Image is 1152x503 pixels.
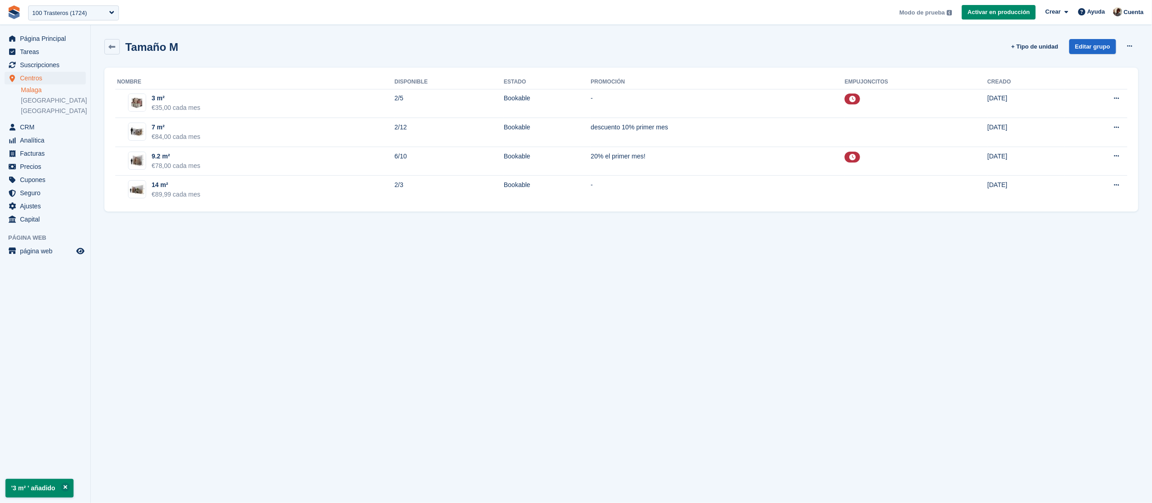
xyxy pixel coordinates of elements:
div: 9.2 m² [152,152,200,161]
a: Malaga [21,86,86,94]
span: Capital [20,213,74,226]
a: Editar grupo [1069,39,1116,54]
img: Patrick Blanc [1113,7,1122,16]
td: [DATE] [988,118,1065,147]
div: €35,00 cada mes [152,103,200,113]
span: Analítica [20,134,74,147]
span: Centros [20,72,74,84]
span: Facturas [20,147,74,160]
div: 7 m² [152,123,200,132]
a: menu [5,121,86,133]
span: Ajustes [20,200,74,212]
th: Creado [988,75,1065,89]
div: €84,00 cada mes [152,132,200,142]
img: Locker%20Medium%201%20-%20Plain.jpg [128,94,146,111]
span: Seguro [20,187,74,199]
td: 2/5 [394,89,504,118]
th: Promoción [591,75,845,89]
a: Vista previa de la tienda [75,246,86,256]
span: CRM [20,121,74,133]
img: stora-icon-8386f47178a22dfd0bd8f6a31ec36ba5ce8667c1dd55bd0f319d3a0aa187defe.svg [7,5,21,19]
td: 2/3 [394,176,504,204]
td: 6/10 [394,147,504,176]
a: menu [5,59,86,71]
a: menú [5,245,86,257]
th: Nombre [115,75,394,89]
a: menu [5,134,86,147]
h2: Tamaño M [125,41,178,53]
td: [DATE] [988,147,1065,176]
a: [GEOGRAPHIC_DATA] [21,96,86,105]
a: menu [5,187,86,199]
span: Activar en producción [968,8,1030,17]
td: 2/12 [394,118,504,147]
div: €89,99 cada mes [152,190,200,199]
img: 4m2-unit.jpg [128,154,146,167]
td: [DATE] [988,89,1065,118]
td: - [591,176,845,204]
a: Activar en producción [962,5,1036,20]
a: menu [5,32,86,45]
span: Precios [20,160,74,173]
a: menu [5,213,86,226]
span: Cupones [20,173,74,186]
span: Página Principal [20,32,74,45]
span: página web [20,245,74,257]
a: menu [5,200,86,212]
p: '3 m² ' añadido [5,479,74,498]
a: menu [5,173,86,186]
div: 3 m² [152,94,200,103]
span: Crear [1045,7,1061,16]
img: 5m2-unit.jpg [128,183,146,196]
th: Disponible [394,75,504,89]
td: Bookable [504,147,591,176]
span: Página web [8,233,90,242]
span: Cuenta [1124,8,1144,17]
img: icon-info-grey-7440780725fd019a000dd9b08b2336e03edf1995a4989e88bcd33f0948082b44.svg [947,10,952,15]
td: descuento 10% primer mes [591,118,845,147]
span: Tareas [20,45,74,58]
td: - [591,89,845,118]
td: Bookable [504,89,591,118]
span: Modo de prueba [900,8,945,17]
a: [GEOGRAPHIC_DATA] [21,107,86,115]
a: menu [5,72,86,84]
td: Bookable [504,118,591,147]
td: 20% el primer mes! [591,147,845,176]
img: 2m2-unit.jpg [128,125,146,138]
span: Suscripciones [20,59,74,71]
div: €78,00 cada mes [152,161,200,171]
span: Ayuda [1088,7,1105,16]
a: menu [5,45,86,58]
td: Bookable [504,176,591,204]
a: menu [5,160,86,173]
a: menu [5,147,86,160]
th: Empujoncitos [845,75,987,89]
div: 100 Trasteros (1724) [32,9,87,18]
div: 14 m² [152,180,200,190]
td: [DATE] [988,176,1065,204]
a: + Tipo de unidad [1008,39,1062,54]
th: Estado [504,75,591,89]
